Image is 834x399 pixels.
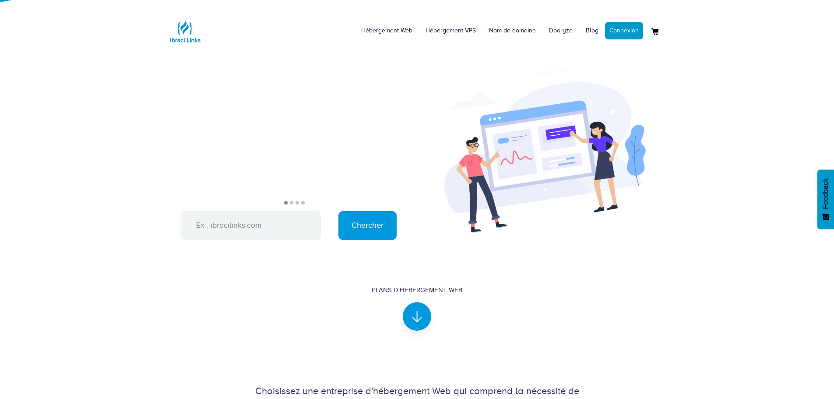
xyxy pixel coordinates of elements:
div: Plans d'hébergement Web [372,286,462,295]
a: Hébergement Web [355,18,419,44]
a: Hébergement VPS [419,18,482,44]
input: Chercher [338,211,397,240]
a: Nom de domaine [482,18,542,44]
a: Blog [579,18,605,44]
input: Ex : ibracilinks.com [181,211,321,240]
a: Dooryze [542,18,579,44]
a: Connexion [605,22,643,39]
a: Logo Ibraci Links [168,7,203,49]
button: Feedback - Afficher l’enquête [817,169,834,229]
a: Plans d'hébergement Web [372,286,462,323]
span: Feedback [822,178,830,209]
img: Logo Ibraci Links [168,14,203,49]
